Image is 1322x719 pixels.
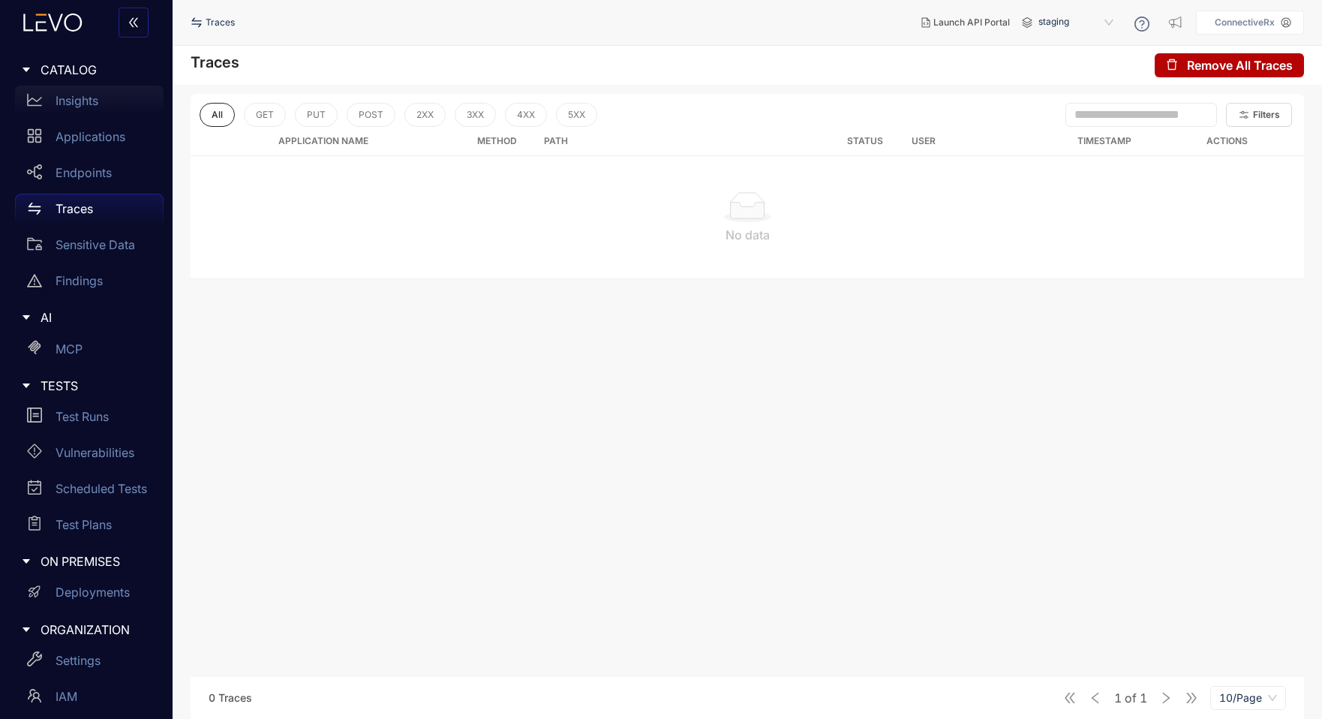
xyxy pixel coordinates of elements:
[191,127,456,156] th: Application Name
[1114,691,1147,705] span: of
[56,166,112,179] p: Endpoints
[1187,59,1293,72] span: Remove All Traces
[56,94,98,107] p: Insights
[1166,59,1178,72] span: delete
[56,654,101,667] p: Settings
[9,614,164,645] div: ORGANIZATION
[909,11,1022,35] button: Launch API Portal
[15,645,164,681] a: Settings
[21,624,32,635] span: caret-right
[209,691,252,704] span: 0 Traces
[404,103,446,127] button: 2XX
[41,623,152,636] span: ORGANIZATION
[906,127,1059,156] th: User
[56,518,112,531] p: Test Plans
[244,103,286,127] button: GET
[27,273,42,288] span: warning
[359,110,383,120] span: POST
[15,334,164,370] a: MCP
[21,65,32,75] span: caret-right
[15,230,164,266] a: Sensitive Data
[15,402,164,438] a: Test Runs
[467,110,484,120] span: 3XX
[307,110,326,120] span: PUT
[15,158,164,194] a: Endpoints
[15,266,164,302] a: Findings
[1114,691,1122,705] span: 1
[295,103,338,127] button: PUT
[119,8,149,38] button: double-left
[203,228,1292,242] div: No data
[933,17,1010,28] span: Launch API Portal
[27,688,42,703] span: team
[41,379,152,393] span: TESTS
[455,103,496,127] button: 3XX
[256,110,274,120] span: GET
[56,342,83,356] p: MCP
[56,446,134,459] p: Vulnerabilities
[56,202,93,215] p: Traces
[15,194,164,230] a: Traces
[1140,691,1147,705] span: 1
[9,546,164,577] div: ON PREMISES
[9,302,164,333] div: AI
[824,127,906,156] th: Status
[56,130,125,143] p: Applications
[191,17,206,29] span: swap
[128,17,140,30] span: double-left
[41,555,152,568] span: ON PREMISES
[1219,687,1277,709] span: 10/Page
[416,110,434,120] span: 2XX
[56,238,135,251] p: Sensitive Data
[21,556,32,567] span: caret-right
[15,438,164,474] a: Vulnerabilities
[191,53,239,71] h4: Traces
[200,103,235,127] button: All
[21,381,32,391] span: caret-right
[9,370,164,402] div: TESTS
[15,86,164,122] a: Insights
[1038,11,1116,35] span: staging
[56,274,103,287] p: Findings
[1253,110,1280,120] span: Filters
[1215,17,1275,28] p: ConnectiveRx
[1059,127,1151,156] th: Timestamp
[538,127,824,156] th: Path
[56,585,130,599] p: Deployments
[15,510,164,546] a: Test Plans
[212,110,223,120] span: All
[56,410,109,423] p: Test Runs
[15,474,164,510] a: Scheduled Tests
[1151,127,1304,156] th: Actions
[27,201,42,216] span: swap
[15,578,164,614] a: Deployments
[206,17,235,28] span: Traces
[15,681,164,717] a: IAM
[41,311,152,324] span: AI
[9,54,164,86] div: CATALOG
[517,110,535,120] span: 4XX
[21,312,32,323] span: caret-right
[56,690,77,703] p: IAM
[41,63,152,77] span: CATALOG
[56,482,147,495] p: Scheduled Tests
[505,103,547,127] button: 4XX
[347,103,395,127] button: POST
[568,110,585,120] span: 5XX
[1155,53,1304,77] button: deleteRemove All Traces
[556,103,597,127] button: 5XX
[456,127,538,156] th: Method
[15,122,164,158] a: Applications
[1226,103,1292,127] button: Filters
